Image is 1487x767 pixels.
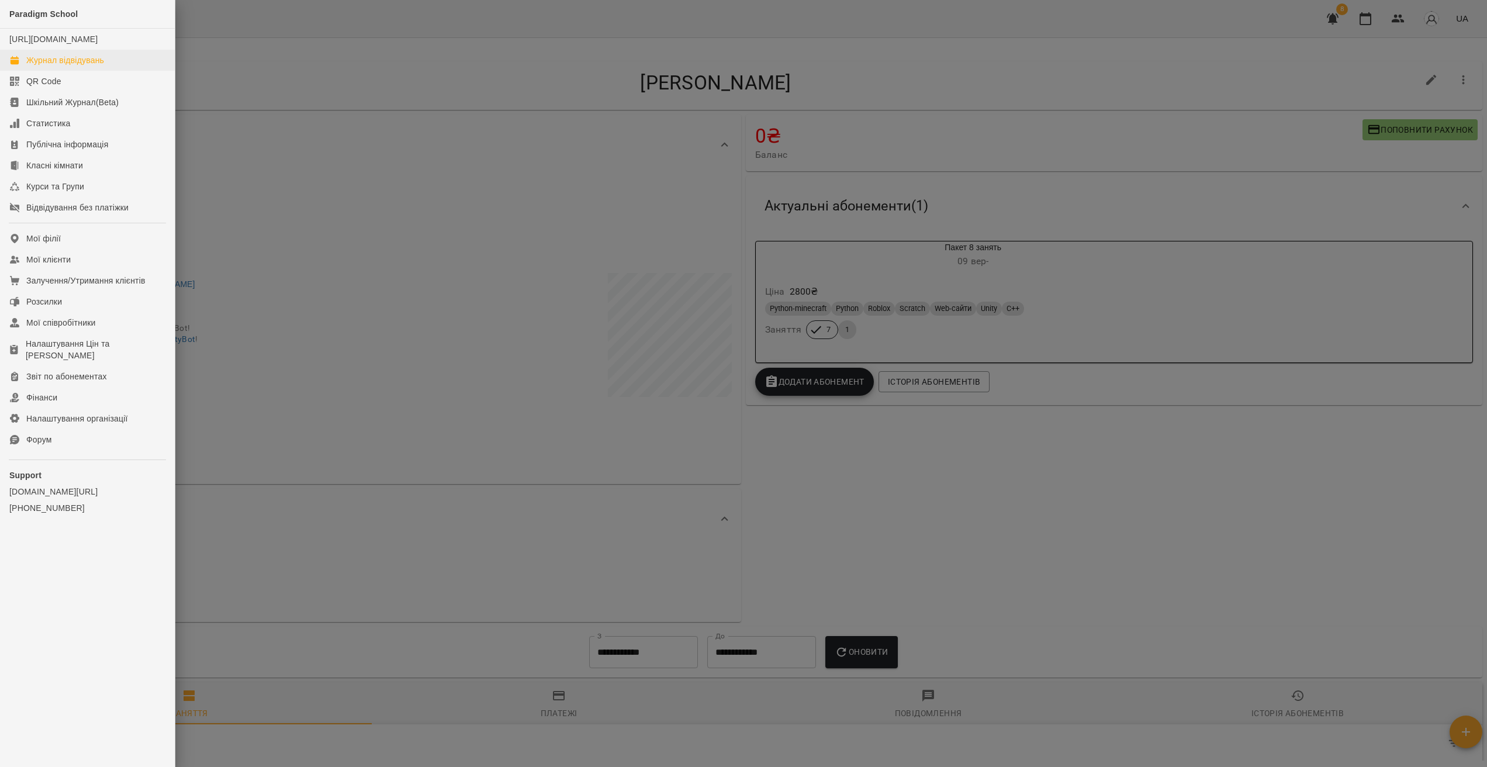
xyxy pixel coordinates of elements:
div: Залучення/Утримання клієнтів [26,275,146,286]
a: [DOMAIN_NAME][URL] [9,486,165,497]
div: Звіт по абонементах [26,371,107,382]
div: Налаштування організації [26,413,128,424]
div: Мої клієнти [26,254,71,265]
div: Класні кімнати [26,160,83,171]
p: Support [9,469,165,481]
div: Фінанси [26,392,57,403]
div: Журнал відвідувань [26,54,104,66]
a: [URL][DOMAIN_NAME] [9,34,98,44]
span: Paradigm School [9,9,78,19]
div: Форум [26,434,52,445]
div: Шкільний Журнал(Beta) [26,96,119,108]
a: [PHONE_NUMBER] [9,502,165,514]
div: Відвідування без платіжки [26,202,129,213]
div: Мої співробітники [26,317,96,329]
div: Розсилки [26,296,62,308]
div: Публічна інформація [26,139,108,150]
div: QR Code [26,75,61,87]
div: Налаштування Цін та [PERSON_NAME] [26,338,165,361]
div: Статистика [26,118,71,129]
div: Мої філії [26,233,61,244]
div: Курси та Групи [26,181,84,192]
